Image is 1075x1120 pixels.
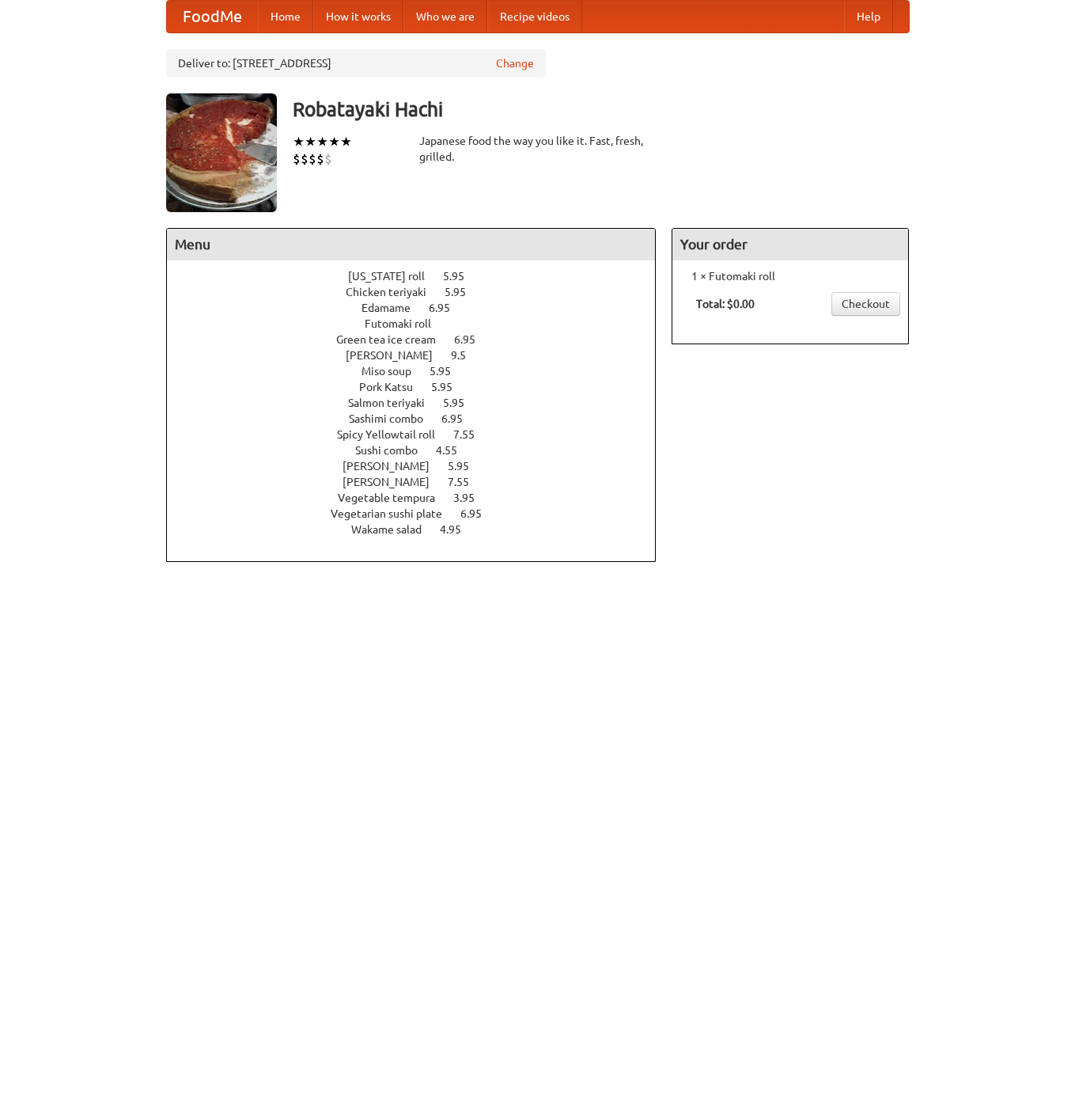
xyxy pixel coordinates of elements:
[343,476,498,488] a: [PERSON_NAME] 7.55
[166,93,277,212] img: angular.jpg
[343,460,445,473] span: [PERSON_NAME]
[308,150,316,168] li: $
[355,444,486,457] a: Sushi combo 4.55
[359,381,482,393] a: Pork Katsu 5.95
[166,49,546,78] div: Deliver to: [STREET_ADDRESS]
[351,523,490,536] a: Wakame salad 4.95
[351,523,437,536] span: Wakame salad
[167,229,656,260] h4: Menu
[258,1,313,32] a: Home
[403,1,487,32] a: Who we are
[448,476,485,488] span: 7.55
[361,365,480,378] a: Miso soup 5.95
[453,428,490,441] span: 7.55
[336,333,452,346] span: Green tea ice cream
[445,286,482,298] span: 5.95
[337,428,504,441] a: Spicy Yellowtail roll 7.55
[316,150,324,168] li: $
[429,302,466,314] span: 6.95
[365,317,476,330] a: Futomaki roll
[343,460,498,473] a: [PERSON_NAME] 5.95
[436,444,473,457] span: 4.55
[316,133,328,150] li: ★
[343,476,445,488] span: [PERSON_NAME]
[844,1,893,32] a: Help
[331,507,458,520] span: Vegetarian sushi plate
[167,1,258,32] a: FoodMe
[293,133,305,150] li: ★
[355,444,433,457] span: Sushi combo
[453,492,490,504] span: 3.95
[293,93,910,125] h3: Robatayaki Hachi
[696,298,755,310] b: Total: $0.00
[346,349,495,362] a: [PERSON_NAME] 9.5
[451,349,482,362] span: 9.5
[680,268,900,284] li: 1 × Futomaki roll
[361,302,479,314] a: Edamame 6.95
[454,333,491,346] span: 6.95
[336,333,505,346] a: Green tea ice cream 6.95
[331,507,511,520] a: Vegetarian sushi plate 6.95
[487,1,582,32] a: Recipe videos
[340,133,352,150] li: ★
[348,397,494,409] a: Salmon teriyaki 5.95
[338,492,451,504] span: Vegetable tempura
[338,492,504,504] a: Vegetable tempura 3.95
[431,381,468,393] span: 5.95
[349,412,439,425] span: Sashimi combo
[443,270,480,283] span: 5.95
[293,150,301,168] li: $
[348,270,441,283] span: [US_STATE] roll
[496,55,534,71] a: Change
[430,365,467,378] span: 5.95
[441,412,479,425] span: 6.95
[301,150,308,168] li: $
[443,397,480,409] span: 5.95
[419,133,657,165] div: Japanese food the way you like it. Fast, fresh, grilled.
[348,270,494,283] a: [US_STATE] roll 5.95
[346,286,442,298] span: Chicken teriyaki
[313,1,403,32] a: How it works
[328,133,340,150] li: ★
[346,286,495,298] a: Chicken teriyaki 5.95
[361,302,426,314] span: Edamame
[324,150,332,168] li: $
[672,229,908,260] h4: Your order
[359,381,429,393] span: Pork Katsu
[440,523,477,536] span: 4.95
[361,365,427,378] span: Miso soup
[337,428,451,441] span: Spicy Yellowtail roll
[349,412,492,425] a: Sashimi combo 6.95
[831,292,900,316] a: Checkout
[460,507,498,520] span: 6.95
[365,317,447,330] span: Futomaki roll
[305,133,316,150] li: ★
[346,349,449,362] span: [PERSON_NAME]
[448,460,485,473] span: 5.95
[348,397,441,409] span: Salmon teriyaki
